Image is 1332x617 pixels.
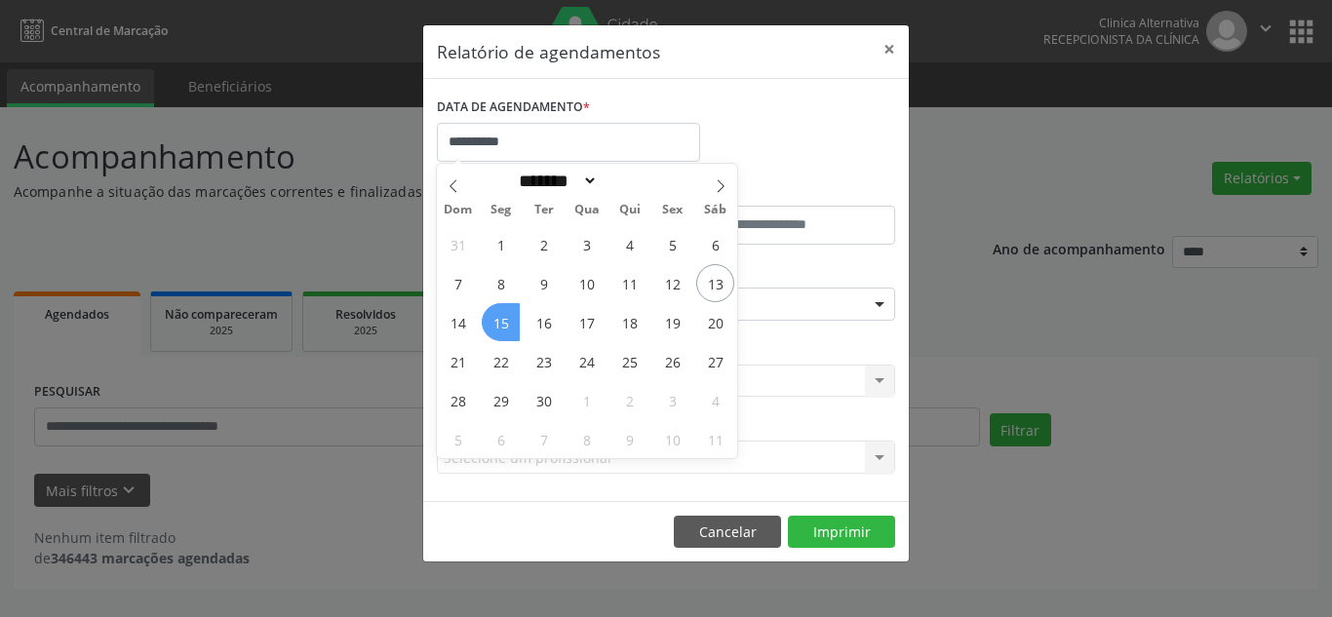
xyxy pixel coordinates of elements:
[480,204,523,216] span: Seg
[696,225,734,263] span: Setembro 6, 2025
[482,420,520,458] span: Outubro 6, 2025
[653,342,691,380] span: Setembro 26, 2025
[482,381,520,419] span: Setembro 29, 2025
[568,225,606,263] span: Setembro 3, 2025
[610,264,648,302] span: Setembro 11, 2025
[439,225,477,263] span: Agosto 31, 2025
[674,516,781,549] button: Cancelar
[610,381,648,419] span: Outubro 2, 2025
[651,204,694,216] span: Sex
[653,381,691,419] span: Outubro 3, 2025
[696,381,734,419] span: Outubro 4, 2025
[696,303,734,341] span: Setembro 20, 2025
[482,225,520,263] span: Setembro 1, 2025
[525,264,563,302] span: Setembro 9, 2025
[523,204,566,216] span: Ter
[482,342,520,380] span: Setembro 22, 2025
[694,204,737,216] span: Sáb
[437,204,480,216] span: Dom
[610,420,648,458] span: Outubro 9, 2025
[525,303,563,341] span: Setembro 16, 2025
[437,39,660,64] h5: Relatório de agendamentos
[568,381,606,419] span: Outubro 1, 2025
[439,381,477,419] span: Setembro 28, 2025
[568,342,606,380] span: Setembro 24, 2025
[870,25,909,73] button: Close
[525,225,563,263] span: Setembro 2, 2025
[439,264,477,302] span: Setembro 7, 2025
[525,342,563,380] span: Setembro 23, 2025
[482,264,520,302] span: Setembro 8, 2025
[568,264,606,302] span: Setembro 10, 2025
[653,420,691,458] span: Outubro 10, 2025
[525,381,563,419] span: Setembro 30, 2025
[566,204,608,216] span: Qua
[608,204,651,216] span: Qui
[439,303,477,341] span: Setembro 14, 2025
[671,175,895,206] label: ATÉ
[653,225,691,263] span: Setembro 5, 2025
[610,342,648,380] span: Setembro 25, 2025
[696,342,734,380] span: Setembro 27, 2025
[696,420,734,458] span: Outubro 11, 2025
[598,171,662,191] input: Year
[482,303,520,341] span: Setembro 15, 2025
[568,420,606,458] span: Outubro 8, 2025
[610,303,648,341] span: Setembro 18, 2025
[512,171,598,191] select: Month
[610,225,648,263] span: Setembro 4, 2025
[439,342,477,380] span: Setembro 21, 2025
[788,516,895,549] button: Imprimir
[525,420,563,458] span: Outubro 7, 2025
[568,303,606,341] span: Setembro 17, 2025
[437,93,590,123] label: DATA DE AGENDAMENTO
[696,264,734,302] span: Setembro 13, 2025
[653,264,691,302] span: Setembro 12, 2025
[653,303,691,341] span: Setembro 19, 2025
[439,420,477,458] span: Outubro 5, 2025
